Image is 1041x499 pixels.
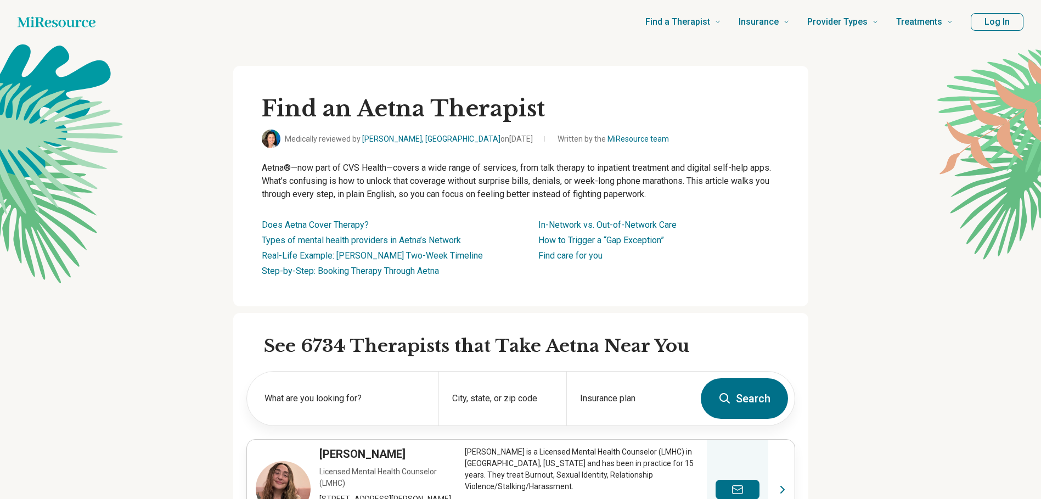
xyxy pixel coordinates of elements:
span: Find a Therapist [645,14,710,30]
a: How to Trigger a “Gap Exception” [538,235,664,245]
a: MiResource team [607,134,669,143]
p: Aetna®—now part of CVS Health—covers a wide range of services, from talk therapy to inpatient tre... [262,161,780,201]
a: Real-Life Example: [PERSON_NAME] Two-Week Timeline [262,250,483,261]
a: Types of mental health providers in Aetna’s Network [262,235,461,245]
span: Treatments [896,14,942,30]
span: Provider Types [807,14,868,30]
span: Insurance [739,14,779,30]
a: In-Network vs. Out-of-Network Care [538,220,677,230]
span: Written by the [558,133,669,145]
a: [PERSON_NAME], [GEOGRAPHIC_DATA] [362,134,500,143]
label: What are you looking for? [265,392,425,405]
h2: See 6734 Therapists that Take Aetna Near You [264,335,795,358]
h1: Find an Aetna Therapist [262,94,780,123]
a: Step-by-Step: Booking Therapy Through Aetna [262,266,439,276]
button: Search [701,378,788,419]
a: Home page [18,11,95,33]
a: Find care for you [538,250,603,261]
span: Medically reviewed by [285,133,533,145]
button: Log In [971,13,1023,31]
span: on [DATE] [500,134,533,143]
a: Does Aetna Cover Therapy? [262,220,369,230]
